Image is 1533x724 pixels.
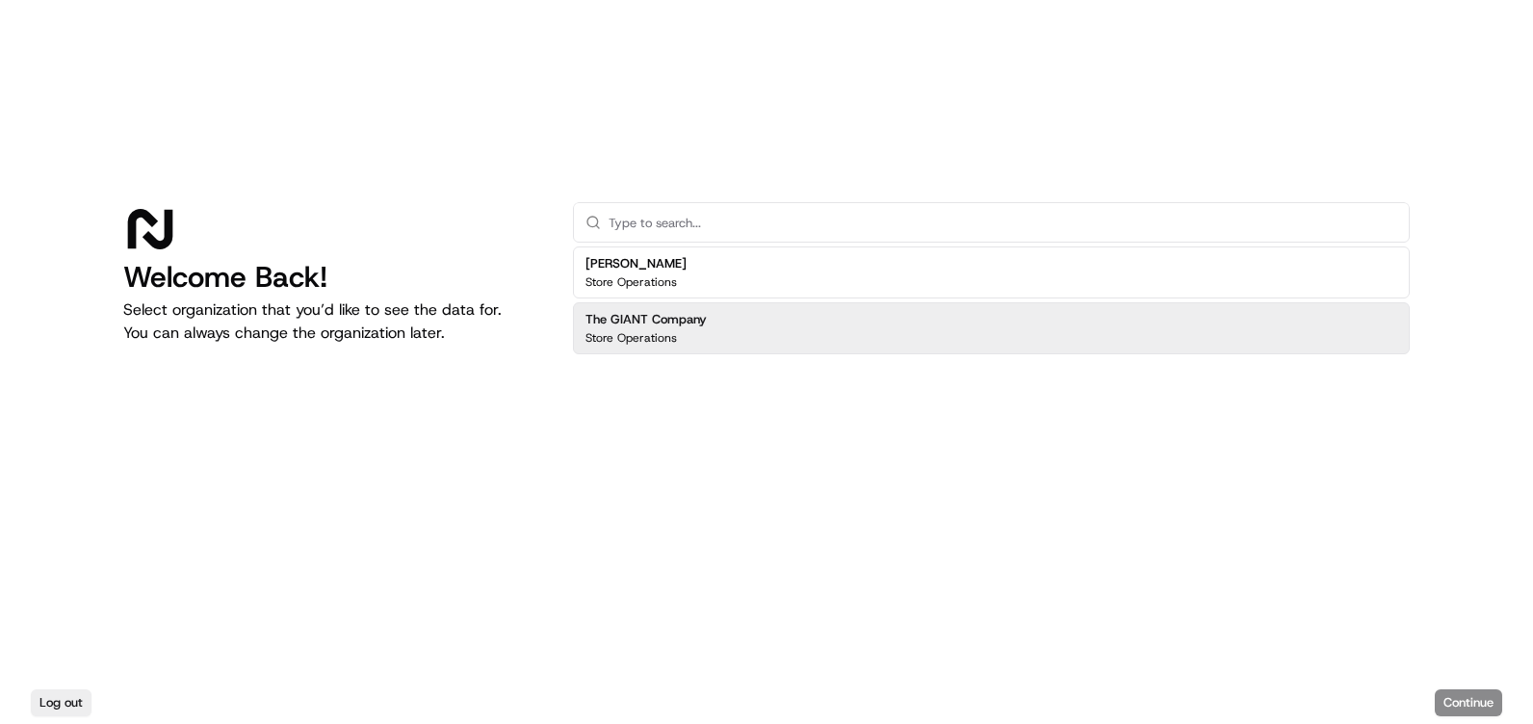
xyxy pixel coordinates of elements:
[31,689,91,716] button: Log out
[585,311,707,328] h2: The GIANT Company
[573,243,1410,358] div: Suggestions
[585,330,677,346] p: Store Operations
[123,298,542,345] p: Select organization that you’d like to see the data for. You can always change the organization l...
[123,260,542,295] h1: Welcome Back!
[585,255,687,272] h2: [PERSON_NAME]
[609,203,1397,242] input: Type to search...
[585,274,677,290] p: Store Operations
